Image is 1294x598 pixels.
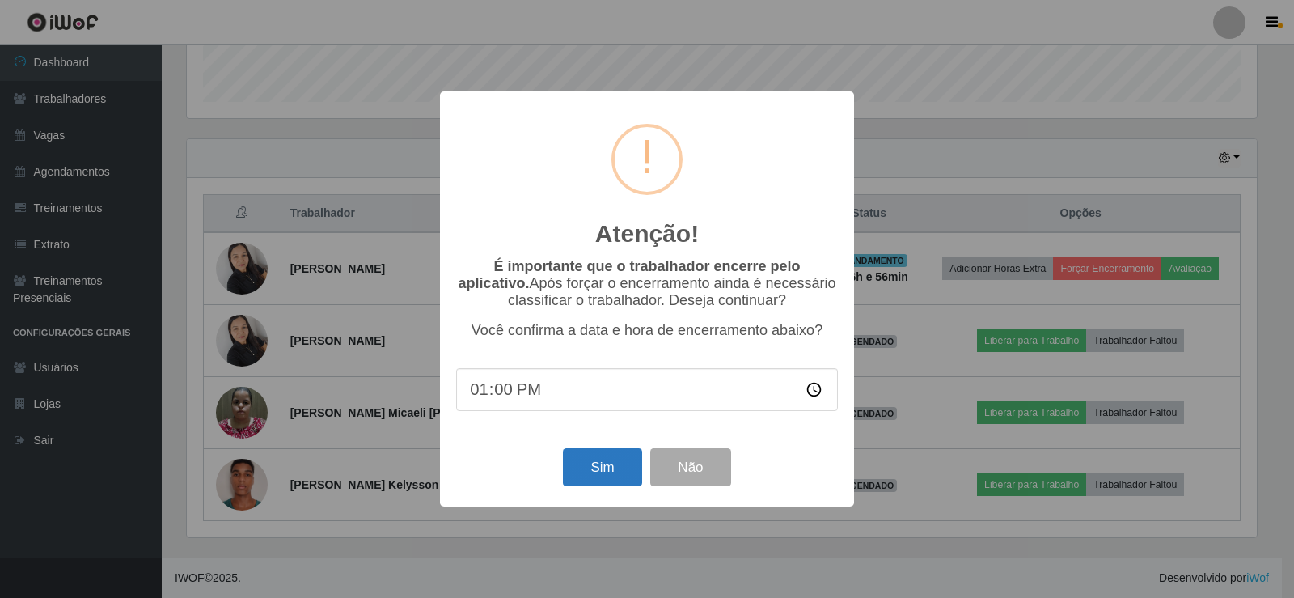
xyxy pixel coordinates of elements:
[456,258,838,309] p: Após forçar o encerramento ainda é necessário classificar o trabalhador. Deseja continuar?
[563,448,641,486] button: Sim
[456,322,838,339] p: Você confirma a data e hora de encerramento abaixo?
[650,448,730,486] button: Não
[595,219,699,248] h2: Atenção!
[458,258,800,291] b: É importante que o trabalhador encerre pelo aplicativo.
